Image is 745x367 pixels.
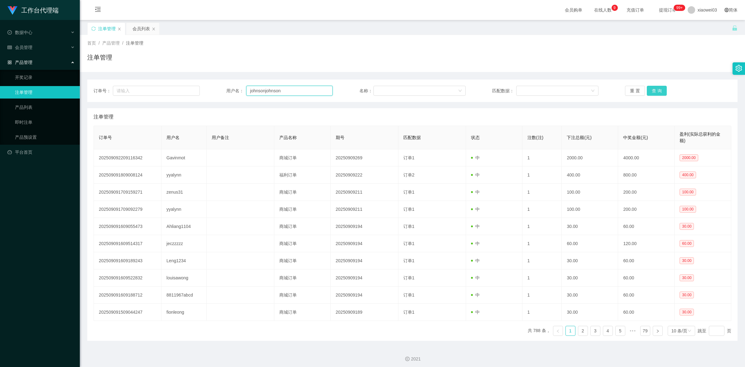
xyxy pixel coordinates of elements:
[618,304,675,321] td: 60.00
[471,207,480,212] span: 中
[403,310,415,315] span: 订单1
[656,329,660,333] i: 图标: right
[618,235,675,252] td: 120.00
[591,326,600,336] a: 3
[274,252,331,269] td: 商城订单
[7,45,12,50] i: 图标: table
[98,23,116,35] div: 注单管理
[562,252,618,269] td: 30.00
[522,304,562,321] td: 1
[618,184,675,201] td: 200.00
[21,0,59,20] h1: 工作台代理端
[680,154,698,161] span: 2000.00
[274,287,331,304] td: 商城订单
[680,189,696,196] span: 100.00
[403,172,415,177] span: 订单2
[94,304,161,321] td: 202509091509044247
[653,326,663,336] li: 下一页
[152,27,156,31] i: 图标: close
[522,287,562,304] td: 1
[274,184,331,201] td: 商城订单
[246,86,333,96] input: 请输入
[94,184,161,201] td: 202509091709159271
[680,171,696,178] span: 400.00
[94,201,161,218] td: 202509091709092279
[471,155,480,160] span: 中
[471,258,480,263] span: 中
[471,241,480,246] span: 中
[161,252,207,269] td: Leng1234
[403,292,415,297] span: 订单1
[161,235,207,252] td: jeczzzzz
[274,167,331,184] td: 福利订单
[562,149,618,167] td: 2000.00
[331,218,398,235] td: 20250909194
[94,149,161,167] td: 202509092209116342
[471,310,480,315] span: 中
[562,184,618,201] td: 100.00
[591,89,595,93] i: 图标: down
[618,149,675,167] td: 4000.00
[591,8,615,12] span: 在线人数
[274,235,331,252] td: 商城订单
[615,326,625,336] li: 5
[15,116,75,128] a: 即时注单
[603,326,613,336] li: 4
[274,218,331,235] td: 商城订单
[102,41,120,46] span: 产品管理
[331,304,398,321] td: 20250909189
[91,27,96,31] i: 图标: sync
[15,86,75,99] a: 注单管理
[161,218,207,235] td: Ahliang1104
[94,88,113,94] span: 订单号：
[132,23,150,35] div: 会员列表
[522,269,562,287] td: 1
[94,269,161,287] td: 202509091609522832
[680,309,694,316] span: 30.00
[618,287,675,304] td: 60.00
[161,304,207,321] td: fionleong
[616,326,625,336] a: 5
[732,25,738,31] i: 图标: unlock
[15,71,75,84] a: 开奖记录
[623,8,647,12] span: 充值订单
[562,167,618,184] td: 400.00
[553,326,563,336] li: 上一页
[94,218,161,235] td: 202509091609055473
[161,201,207,218] td: yyalynn
[7,45,32,50] span: 会员管理
[578,326,588,336] li: 2
[522,184,562,201] td: 1
[618,167,675,184] td: 800.00
[522,167,562,184] td: 1
[336,135,344,140] span: 期号
[94,252,161,269] td: 202509091609189243
[471,190,480,195] span: 中
[403,135,421,140] span: 匹配数据
[641,326,650,336] a: 79
[618,201,675,218] td: 200.00
[405,357,410,361] i: 图标: copyright
[680,223,694,230] span: 30.00
[94,235,161,252] td: 202509091609514317
[113,86,200,96] input: 请输入
[226,88,246,94] span: 用户名：
[85,356,740,362] div: 2021
[403,275,415,280] span: 订单1
[7,30,32,35] span: 数据中心
[274,149,331,167] td: 商城订单
[122,41,123,46] span: /
[471,224,480,229] span: 中
[161,269,207,287] td: louisawong
[674,5,685,11] sup: 1160
[166,135,180,140] span: 用户名
[94,167,161,184] td: 202509091809008124
[618,269,675,287] td: 60.00
[680,206,696,213] span: 100.00
[403,155,415,160] span: 订单1
[279,135,297,140] span: 产品名称
[94,287,161,304] td: 202509091609188712
[623,135,648,140] span: 中奖金额(元)
[528,326,550,336] li: 共 788 条，
[471,172,480,177] span: 中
